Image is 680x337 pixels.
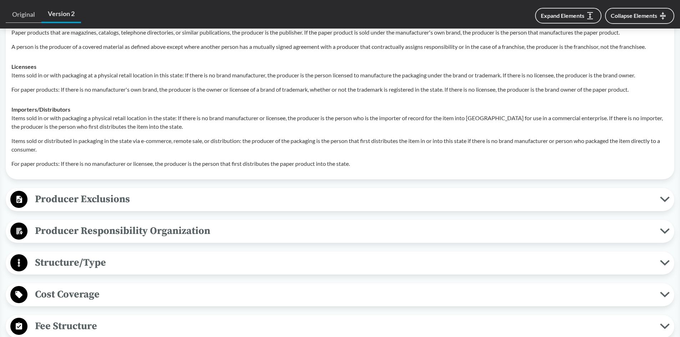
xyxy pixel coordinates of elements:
button: Fee Structure [8,317,672,336]
button: Cost Coverage [8,286,672,304]
p: Items sold in or with packaging at a physical retail location in this state: If there is no brand... [11,71,669,80]
button: Structure/Type [8,254,672,272]
p: Paper products that are magazines, catalogs, telephone directories, or similar publications, the ... [11,28,669,37]
span: Fee Structure [27,318,660,334]
p: Items sold or distributed in packaging in the state via e-commerce, remote sale, or distribution:... [11,137,669,154]
button: Producer Responsibility Organization [8,222,672,240]
a: Version 2 [41,6,81,23]
strong: Licensees [11,63,36,70]
p: Items sold in or with packaging a physical retail location in the state: If there is no brand man... [11,114,669,131]
p: For paper products: If there is no manufacturer's own brand, the producer is the owner or license... [11,85,669,94]
span: Producer Exclusions [27,191,660,207]
button: Producer Exclusions [8,190,672,209]
p: A person is the producer of a covered material as defined above except where another person has a... [11,42,669,51]
button: Expand Elements [535,8,601,24]
strong: Importers/​Distributors [11,106,70,113]
p: For paper products: If there is no manufacturer or licensee, the producer is the person that firs... [11,159,669,168]
span: Structure/Type [27,255,660,271]
span: Cost Coverage [27,286,660,302]
a: Original [6,6,41,23]
span: Producer Responsibility Organization [27,223,660,239]
button: Collapse Elements [605,8,674,24]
